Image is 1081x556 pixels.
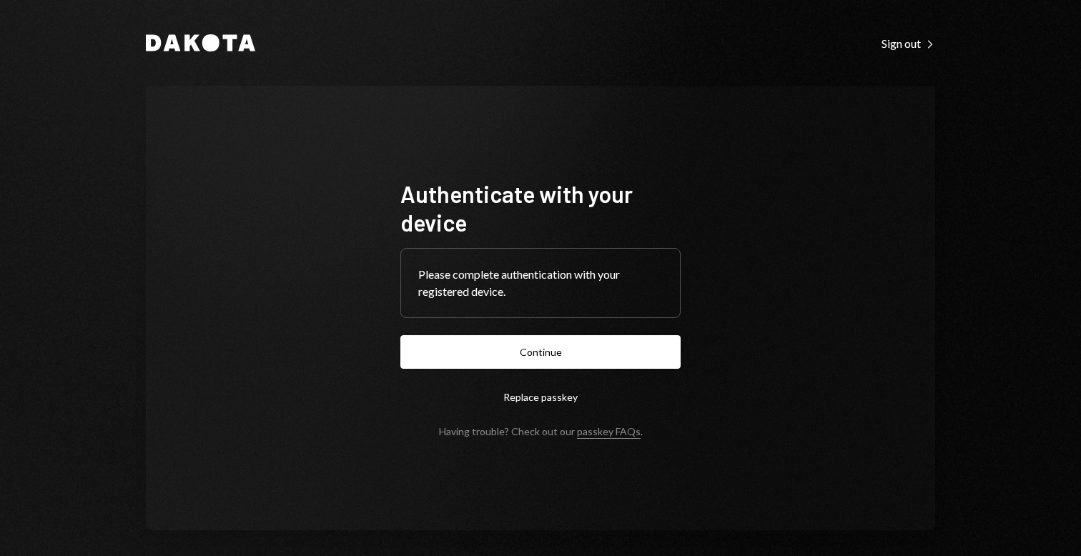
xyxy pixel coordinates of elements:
h1: Authenticate with your device [400,179,681,237]
div: Please complete authentication with your registered device. [418,266,663,300]
button: Replace passkey [400,380,681,414]
button: Continue [400,335,681,369]
div: Having trouble? Check out our . [439,425,643,437]
a: Sign out [882,35,935,51]
div: Sign out [882,36,935,51]
a: passkey FAQs [577,425,641,439]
